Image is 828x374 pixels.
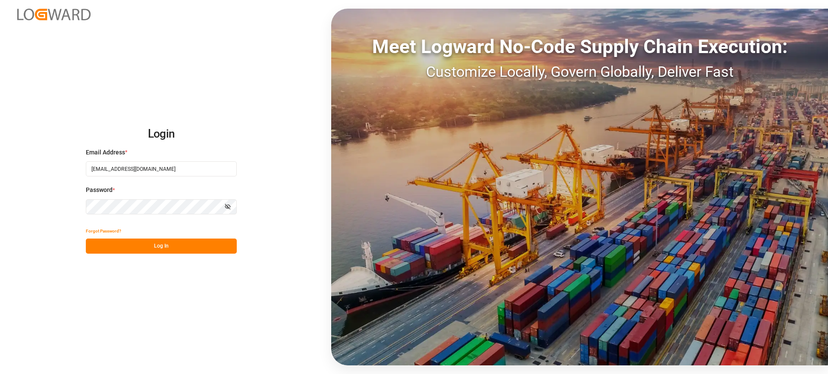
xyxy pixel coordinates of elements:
[86,185,113,195] span: Password
[86,223,121,239] button: Forgot Password?
[86,161,237,176] input: Enter your email
[86,148,125,157] span: Email Address
[17,9,91,20] img: Logward_new_orange.png
[86,239,237,254] button: Log In
[86,120,237,148] h2: Login
[331,61,828,83] div: Customize Locally, Govern Globally, Deliver Fast
[331,32,828,61] div: Meet Logward No-Code Supply Chain Execution:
